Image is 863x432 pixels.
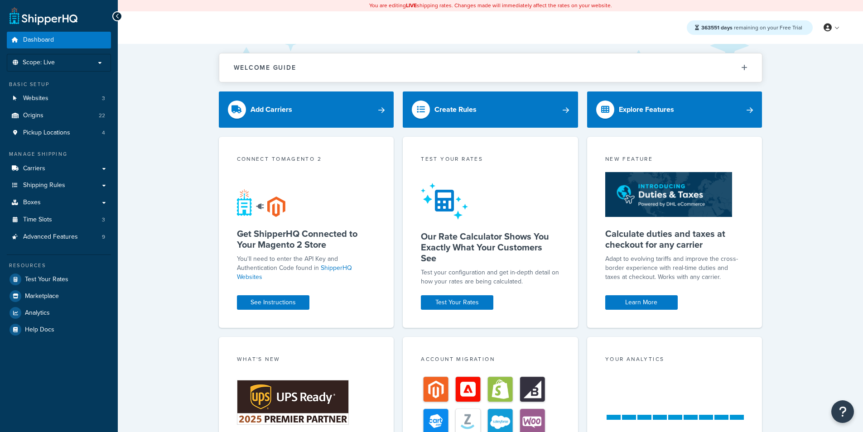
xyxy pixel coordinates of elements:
[99,112,105,120] span: 22
[23,112,43,120] span: Origins
[605,228,744,250] h5: Calculate duties and taxes at checkout for any carrier
[7,90,111,107] li: Websites
[7,229,111,245] li: Advanced Features
[406,1,417,10] b: LIVE
[605,355,744,365] div: Your Analytics
[7,81,111,88] div: Basic Setup
[23,182,65,189] span: Shipping Rules
[7,229,111,245] a: Advanced Features9
[7,177,111,194] a: Shipping Rules
[403,91,578,128] a: Create Rules
[25,326,54,334] span: Help Docs
[7,107,111,124] a: Origins22
[7,90,111,107] a: Websites3
[25,276,68,283] span: Test Your Rates
[421,268,560,286] div: Test your configuration and get in-depth detail on how your rates are being calculated.
[237,254,376,282] p: You'll need to enter the API Key and Authentication Code found in
[7,194,111,211] a: Boxes
[701,24,733,32] strong: 363551 days
[7,125,111,141] a: Pickup Locations4
[7,107,111,124] li: Origins
[23,233,78,241] span: Advanced Features
[619,103,674,116] div: Explore Features
[219,91,394,128] a: Add Carriers
[25,293,59,300] span: Marketplace
[831,400,854,423] button: Open Resource Center
[421,355,560,365] div: Account Migration
[7,305,111,321] a: Analytics
[23,199,41,206] span: Boxes
[421,231,560,264] h5: Our Rate Calculator Shows You Exactly What Your Customers See
[7,125,111,141] li: Pickup Locations
[23,95,48,102] span: Websites
[102,233,105,241] span: 9
[237,189,285,217] img: connect-shq-magento-24cdf84b.svg
[237,355,376,365] div: What's New
[7,288,111,304] a: Marketplace
[587,91,762,128] a: Explore Features
[605,254,744,282] p: Adapt to evolving tariffs and improve the cross-border experience with real-time duties and taxes...
[605,295,678,310] a: Learn More
[7,211,111,228] a: Time Slots3
[7,160,111,177] a: Carriers
[23,36,54,44] span: Dashboard
[23,165,45,173] span: Carriers
[23,59,55,67] span: Scope: Live
[219,53,762,82] button: Welcome Guide
[421,295,493,310] a: Test Your Rates
[7,271,111,288] a: Test Your Rates
[23,129,70,137] span: Pickup Locations
[7,32,111,48] a: Dashboard
[434,103,477,116] div: Create Rules
[7,211,111,228] li: Time Slots
[7,150,111,158] div: Manage Shipping
[421,155,560,165] div: Test your rates
[701,24,802,32] span: remaining on your Free Trial
[234,64,296,71] h2: Welcome Guide
[237,295,309,310] a: See Instructions
[605,155,744,165] div: New Feature
[7,262,111,269] div: Resources
[23,216,52,224] span: Time Slots
[237,228,376,250] h5: Get ShipperHQ Connected to Your Magento 2 Store
[25,309,50,317] span: Analytics
[102,129,105,137] span: 4
[102,216,105,224] span: 3
[7,322,111,338] a: Help Docs
[251,103,292,116] div: Add Carriers
[237,263,352,282] a: ShipperHQ Websites
[237,155,376,165] div: Connect to Magento 2
[102,95,105,102] span: 3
